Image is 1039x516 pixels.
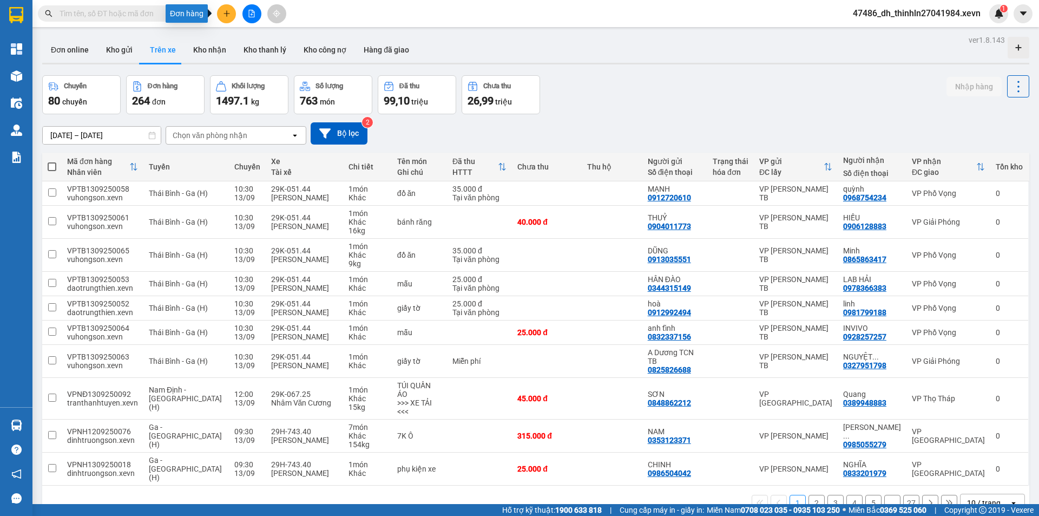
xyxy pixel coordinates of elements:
[217,4,236,23] button: plus
[843,332,886,341] div: 0928257257
[271,324,338,332] div: 29K-051.44
[843,275,901,284] div: LAB HẢI
[759,213,832,231] div: VP [PERSON_NAME] TB
[348,352,386,361] div: 1 món
[483,82,511,90] div: Chưa thu
[1009,499,1018,507] svg: open
[273,10,280,17] span: aim
[996,394,1023,403] div: 0
[397,189,442,198] div: đồ ăn
[517,465,576,473] div: 25.000 đ
[707,504,840,516] span: Miền Nam
[271,246,338,255] div: 29K-051.44
[759,390,832,407] div: VP [GEOGRAPHIC_DATA]
[648,308,691,317] div: 0912992494
[210,75,288,114] button: Khối lượng1497.1kg
[452,185,507,193] div: 35.000 đ
[234,299,260,308] div: 10:30
[348,432,386,440] div: Khác
[843,324,901,332] div: INVIVO
[223,10,231,17] span: plus
[315,82,343,90] div: Số lượng
[447,153,512,181] th: Toggle SortBy
[67,352,138,361] div: VPTB1309250063
[462,75,540,114] button: Chưa thu26,99 triệu
[62,97,87,106] span: chuyến
[843,284,886,292] div: 0978366383
[348,469,386,478] div: Khác
[759,185,832,202] div: VP [PERSON_NAME] TB
[271,332,338,341] div: [PERSON_NAME]
[320,97,335,106] span: món
[969,34,1005,46] div: ver 1.8.143
[234,213,260,222] div: 10:30
[362,117,373,128] sup: 2
[843,193,886,202] div: 0968754234
[126,75,205,114] button: Đơn hàng264đơn
[967,498,1001,508] div: 10 / trang
[996,162,1023,171] div: Tồn kho
[378,75,456,114] button: Đã thu99,10 triệu
[311,122,367,145] button: Bộ lọc
[132,94,150,107] span: 264
[141,37,185,63] button: Trên xe
[149,189,208,198] span: Thái Bình - Ga (H)
[11,43,22,55] img: dashboard-icon
[271,193,338,202] div: [PERSON_NAME]
[843,460,901,469] div: NGHĨA
[234,308,260,317] div: 13/09
[67,193,138,202] div: vuhongson.xevn
[843,156,901,165] div: Người nhận
[11,420,22,431] img: warehouse-icon
[235,37,295,63] button: Kho thanh lý
[996,279,1023,288] div: 0
[397,357,442,365] div: giấy tờ
[648,390,702,399] div: SƠN
[152,97,166,106] span: đơn
[843,169,901,178] div: Số điện thoại
[11,469,22,479] span: notification
[11,70,22,82] img: warehouse-icon
[397,157,442,166] div: Tên món
[67,436,138,445] div: dinhtruongson.xevn
[741,506,840,514] strong: 0708 023 035 - 0935 103 250
[148,82,177,90] div: Đơn hàng
[45,10,52,17] span: search
[843,255,886,264] div: 0865863417
[271,255,338,264] div: [PERSON_NAME]
[846,495,863,511] button: 4
[67,332,138,341] div: vuhongson.xevn
[234,436,260,445] div: 13/09
[234,469,260,478] div: 13/09
[173,130,247,141] div: Chọn văn phòng nhận
[11,152,22,163] img: solution-icon
[517,162,576,171] div: Chưa thu
[67,168,129,177] div: Nhân viên
[185,37,235,63] button: Kho nhận
[517,328,576,337] div: 25.000 đ
[149,423,222,449] span: Ga - [GEOGRAPHIC_DATA] (H)
[67,222,138,231] div: vuhongson.xevn
[271,222,338,231] div: [PERSON_NAME]
[67,255,138,264] div: vuhongson.xevn
[234,193,260,202] div: 13/09
[912,189,985,198] div: VP Phố Vọng
[294,75,372,114] button: Số lượng763món
[67,185,138,193] div: VPTB1309250058
[648,255,691,264] div: 0913035551
[452,193,507,202] div: Tại văn phòng
[67,324,138,332] div: VPTB1309250064
[517,218,576,226] div: 40.000 đ
[555,506,602,514] strong: 1900 633 818
[216,94,249,107] span: 1497.1
[248,10,255,17] span: file-add
[42,75,121,114] button: Chuyến80chuyến
[234,324,260,332] div: 10:30
[648,222,691,231] div: 0904011773
[912,460,985,478] div: VP [GEOGRAPHIC_DATA]
[234,162,260,171] div: Chuyến
[149,218,208,226] span: Thái Bình - Ga (H)
[865,495,882,511] button: 5
[271,168,338,177] div: Tài xế
[648,399,691,407] div: 0848862212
